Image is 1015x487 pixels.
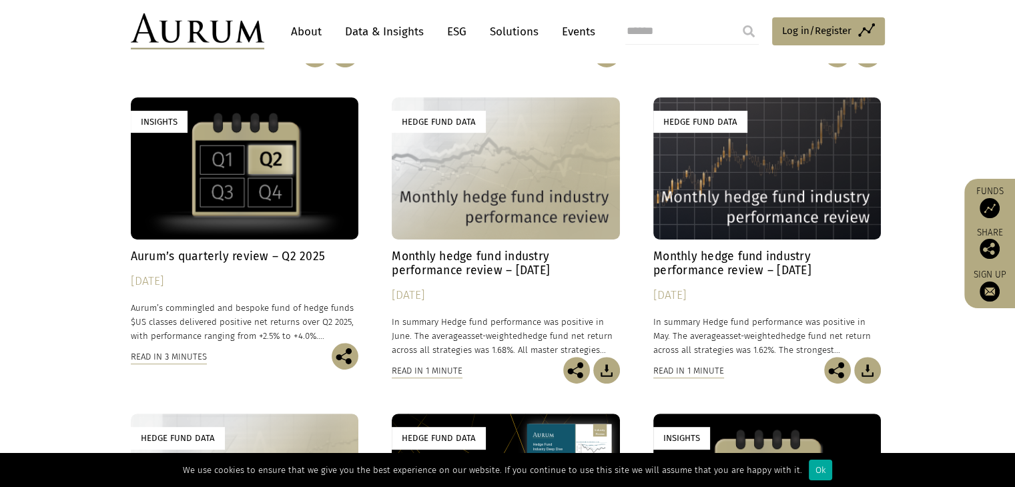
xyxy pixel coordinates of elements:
p: In summary Hedge fund performance was positive in June. The average hedge fund net return across ... [392,315,620,357]
span: Log in/Register [782,23,852,39]
div: Insights [653,427,710,449]
div: Share [971,228,1008,259]
div: Read in 1 minute [653,364,724,378]
input: Submit [735,18,762,45]
div: Hedge Fund Data [392,427,486,449]
img: Share this post [332,343,358,370]
a: Insights Aurum’s quarterly review – Q2 2025 [DATE] Aurum’s commingled and bespoke fund of hedge f... [131,97,359,343]
p: In summary Hedge fund performance was positive in May. The average hedge fund net return across a... [653,315,882,357]
a: Events [555,19,595,44]
div: [DATE] [131,272,359,291]
div: Hedge Fund Data [131,427,225,449]
img: Download Article [854,357,881,384]
img: Access Funds [980,198,1000,218]
div: Hedge Fund Data [653,111,747,133]
img: Aurum [131,13,264,49]
h4: Monthly hedge fund industry performance review – [DATE] [392,250,620,278]
a: Log in/Register [772,17,885,45]
a: About [284,19,328,44]
a: Data & Insights [338,19,430,44]
div: Ok [809,460,832,480]
div: Hedge Fund Data [392,111,486,133]
p: Aurum’s commingled and bespoke fund of hedge funds $US classes delivered positive net returns ove... [131,301,359,343]
img: Share this post [824,357,851,384]
a: Hedge Fund Data Monthly hedge fund industry performance review – [DATE] [DATE] In summary Hedge f... [653,97,882,357]
img: Download Article [593,357,620,384]
div: Read in 1 minute [392,364,462,378]
div: Insights [131,111,188,133]
img: Share this post [563,357,590,384]
img: Sign up to our newsletter [980,282,1000,302]
span: asset-weighted [721,331,781,341]
a: Solutions [483,19,545,44]
div: Read in 3 minutes [131,350,207,364]
h4: Aurum’s quarterly review – Q2 2025 [131,250,359,264]
img: Share this post [980,239,1000,259]
a: Funds [971,185,1008,218]
a: Hedge Fund Data Monthly hedge fund industry performance review – [DATE] [DATE] In summary Hedge f... [392,97,620,357]
a: ESG [440,19,473,44]
div: [DATE] [653,286,882,305]
a: Sign up [971,269,1008,302]
div: [DATE] [392,286,620,305]
span: asset-weighted [462,331,523,341]
h4: Monthly hedge fund industry performance review – [DATE] [653,250,882,278]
